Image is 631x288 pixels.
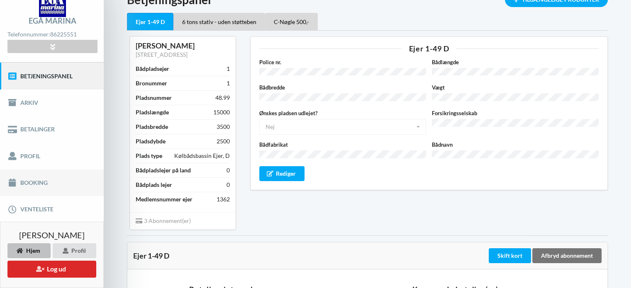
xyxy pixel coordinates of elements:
div: Pladslængde [136,108,169,116]
div: Ejer 1-49 D [259,45,599,52]
div: Plads type [136,152,162,160]
div: C-Nøgle 500,- [265,13,318,30]
div: 1 [227,65,230,73]
label: Forsikringsselskab [432,109,599,117]
label: Bådlængde [432,58,599,66]
a: [STREET_ADDRESS] [136,51,188,58]
div: Pladsbredde [136,123,168,131]
div: Egå Marina [29,17,76,24]
div: 48.99 [215,94,230,102]
div: Pladsnummer [136,94,172,102]
div: Rediger [259,166,305,181]
label: Ønskes pladsen udlejet? [259,109,426,117]
div: Telefonnummer: [7,29,97,40]
span: [PERSON_NAME] [19,231,85,239]
div: Pladsdybde [136,137,166,145]
div: 1 [227,79,230,87]
div: Hjem [7,243,51,258]
div: 2500 [217,137,230,145]
label: Vægt [432,83,599,92]
div: Ejer 1-49 D [133,252,487,260]
span: 3 Abonnement(er) [136,217,191,224]
div: 15000 [213,108,230,116]
div: Kølbådsbassin Ejer, D [174,152,230,160]
button: Log ud [7,261,96,278]
div: Profil [53,243,96,258]
label: Bådbredde [259,83,426,92]
div: Medlemsnummer ejer [136,195,192,203]
div: Afbryd abonnement [532,248,602,263]
label: Bådfabrikat [259,140,426,149]
div: 0 [227,181,230,189]
div: 3500 [217,123,230,131]
div: Bronummer [136,79,167,87]
label: Police nr. [259,58,426,66]
div: Bådpladslejer på land [136,166,191,174]
div: 0 [227,166,230,174]
div: [PERSON_NAME] [136,41,230,51]
div: Ejer 1-49 D [127,13,173,31]
strong: 86225551 [50,31,77,38]
div: 1362 [217,195,230,203]
div: 6 tons stativ - uden støtteben [173,13,265,30]
div: Skift kort [489,248,531,263]
div: Bådpladsejer [136,65,169,73]
div: Bådplads lejer [136,181,172,189]
label: Bådnavn [432,140,599,149]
